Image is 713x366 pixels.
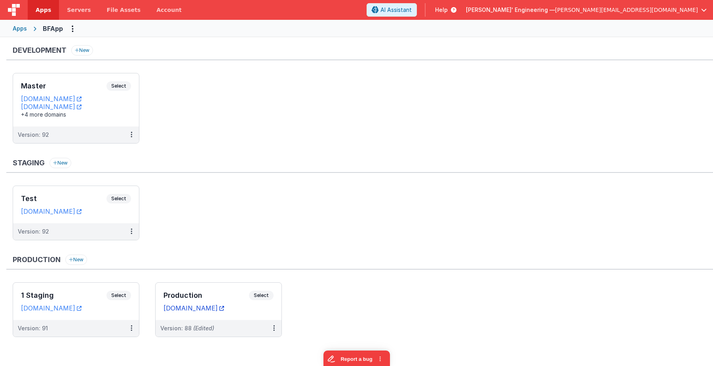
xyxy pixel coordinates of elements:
[106,291,131,300] span: Select
[21,304,82,312] a: [DOMAIN_NAME]
[18,324,48,332] div: Version: 91
[21,207,82,215] a: [DOMAIN_NAME]
[367,3,417,17] button: AI Assistant
[18,131,49,139] div: Version: 92
[164,291,249,299] h3: Production
[43,24,63,33] div: BFApp
[21,291,106,299] h3: 1 Staging
[466,6,555,14] span: [PERSON_NAME]' Engineering —
[67,6,91,14] span: Servers
[18,228,49,236] div: Version: 92
[466,6,707,14] button: [PERSON_NAME]' Engineering — [PERSON_NAME][EMAIL_ADDRESS][DOMAIN_NAME]
[106,81,131,91] span: Select
[164,304,224,312] a: [DOMAIN_NAME]
[249,291,274,300] span: Select
[21,82,106,90] h3: Master
[106,194,131,203] span: Select
[71,45,93,56] button: New
[65,255,87,265] button: New
[36,6,51,14] span: Apps
[13,46,67,54] h3: Development
[435,6,448,14] span: Help
[380,6,412,14] span: AI Assistant
[13,25,27,33] div: Apps
[13,159,45,167] h3: Staging
[66,22,79,35] button: Options
[193,325,214,332] span: (Edited)
[21,103,82,111] a: [DOMAIN_NAME]
[555,6,698,14] span: [PERSON_NAME][EMAIL_ADDRESS][DOMAIN_NAME]
[21,95,82,103] a: [DOMAIN_NAME]
[13,256,61,264] h3: Production
[21,195,106,203] h3: Test
[49,158,71,168] button: New
[107,6,141,14] span: File Assets
[160,324,214,332] div: Version: 88
[21,111,131,119] div: +4 more domains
